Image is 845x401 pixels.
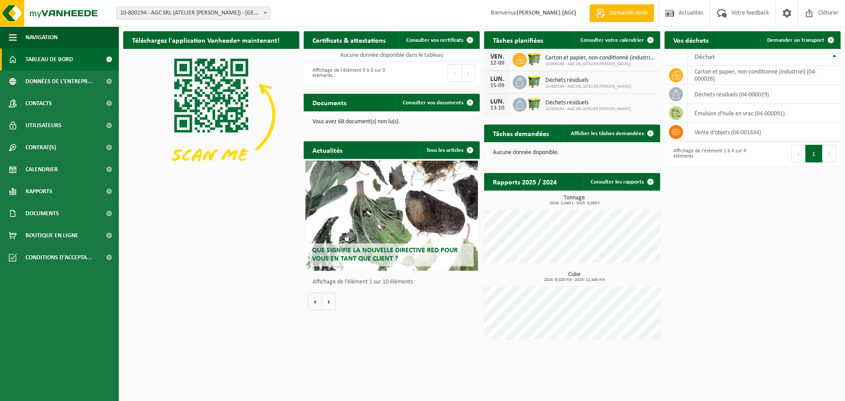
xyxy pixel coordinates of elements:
span: Contacts [26,92,52,114]
span: Navigation [26,26,58,48]
h2: Tâches planifiées [484,31,552,48]
img: Download de VHEPlus App [123,49,299,181]
h3: Tonnage [489,195,660,206]
span: Carton et papier, non-conditionné (industriel) [545,55,656,62]
div: 15-09 [489,83,506,89]
p: Aucune donnée disponible. [493,150,651,156]
span: Conditions d'accepta... [26,246,92,269]
a: Demander un transport [760,31,840,49]
span: 10-800194 - AGC SRL (ATELIER GRÉGORY COLLIGNON) - VAUX-SUR-SÛRE [117,7,270,19]
span: Boutique en ligne [26,224,78,246]
span: Tableau de bord [26,48,73,70]
span: Que signifie la nouvelle directive RED pour vous en tant que client ? [312,247,458,262]
div: LUN. [489,98,506,105]
h2: Rapports 2025 / 2024 [484,173,566,190]
span: Données de l'entrepr... [26,70,93,92]
a: Tous les articles [419,141,479,159]
button: Previous [791,145,805,162]
h2: Téléchargez l'application Vanheede+ maintenant! [123,31,288,48]
span: Contrat(s) [26,136,56,158]
a: Consulter vos documents [396,94,479,111]
h3: Cube [489,272,660,282]
span: Calendrier [26,158,58,180]
h2: Actualités [304,141,351,158]
td: vente d'objets (04-001834) [688,123,841,142]
a: Consulter les rapports [584,173,659,191]
div: VEN. [489,53,506,60]
p: Affichage de l'élément 1 sur 10 éléments [312,279,475,285]
td: carton et papier, non-conditionné (industriel) (04-000026) [688,66,841,85]
td: Aucune donnée disponible dans le tableau [304,49,480,61]
img: WB-0660-HPE-GN-50 [527,52,542,66]
button: Volgende [322,293,336,310]
span: Consulter vos certificats [406,37,463,43]
div: Affichage de l'élément 1 à 4 sur 4 éléments [669,144,748,163]
a: Demande devis [589,4,654,22]
button: Next [823,145,836,162]
a: Consulter vos certificats [399,31,479,49]
span: 2024: 2,040 t - 2025: 0,000 t [489,201,660,206]
span: Documents [26,202,59,224]
span: 10-800194 - AGC SRL (ATELIER GRÉGORY COLLIGNON) - VAUX-SUR-SÛRE [116,7,270,20]
span: 10-800194 - AGC SRL (ATELIER [PERSON_NAME]) [545,62,656,67]
span: Utilisateurs [26,114,62,136]
span: Déchet [694,54,715,61]
p: Vous avez 68 document(s) non lu(s). [312,119,471,125]
button: 1 [805,145,823,162]
div: 13-10 [489,105,506,111]
div: LUN. [489,76,506,83]
h2: Certificats & attestations [304,31,394,48]
h2: Vos déchets [665,31,717,48]
span: Consulter vos documents [403,100,463,106]
img: WB-1100-HPE-GN-50 [527,96,542,111]
span: Déchets résiduels [545,99,631,107]
td: émulsion d'huile en vrac (04-000091) [688,104,841,123]
div: Affichage de l'élément 0 à 0 sur 0 éléments [308,63,387,83]
span: Demander un transport [767,37,824,43]
a: Que signifie la nouvelle directive RED pour vous en tant que client ? [305,161,478,271]
h2: Documents [304,94,355,111]
span: 10-800194 - AGC SRL (ATELIER [PERSON_NAME]) [545,107,631,112]
a: Consulter votre calendrier [573,31,659,49]
td: déchets résiduels (04-000029) [688,85,841,104]
button: Vorige [308,293,322,310]
div: 12-09 [489,60,506,66]
h2: Tâches demandées [484,125,558,142]
span: Demande devis [607,9,650,18]
span: 10-800194 - AGC SRL (ATELIER [PERSON_NAME]) [545,84,631,89]
span: Consulter votre calendrier [580,37,644,43]
strong: [PERSON_NAME] (AGC) [517,10,576,16]
span: Afficher les tâches demandées [571,131,644,136]
button: Next [462,64,475,82]
span: Déchets résiduels [545,77,631,84]
img: WB-1100-HPE-GN-50 [527,74,542,89]
a: Afficher les tâches demandées [564,125,659,142]
span: 2024: 9,020 m3 - 2025: 11,440 m3 [489,278,660,282]
button: Previous [448,64,462,82]
span: Rapports [26,180,52,202]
